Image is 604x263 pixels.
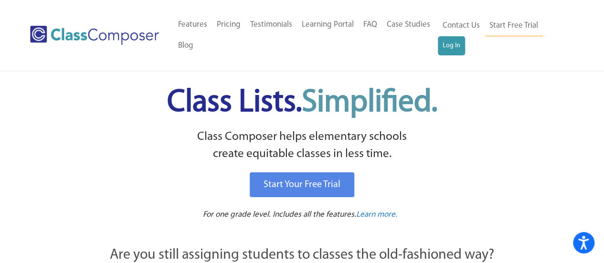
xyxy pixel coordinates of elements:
a: Pricing [212,14,245,35]
a: FAQ [359,14,382,35]
p: Class Composer helps elementary schools create equitable classes in less time. [57,128,547,163]
a: Testimonials [245,14,297,35]
nav: Header Menu [438,15,567,55]
a: Start Free Trial [485,15,543,37]
a: Log In [438,36,465,55]
span: Learn more. [356,210,397,219]
span: For one grade level. Includes all the features. [203,210,356,219]
a: Learning Portal [297,14,359,35]
a: Blog [173,35,198,56]
a: Start Your Free Trial [250,172,354,197]
span: Simplified. [302,87,437,118]
span: Class Lists. [167,87,437,118]
a: Case Studies [382,14,435,35]
span: Start Your Free Trial [264,180,340,189]
a: Learn more. [356,209,397,221]
img: Class Composer [30,26,159,45]
a: Features [173,14,212,35]
nav: Header Menu [173,14,438,56]
a: Contact Us [438,15,485,36]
